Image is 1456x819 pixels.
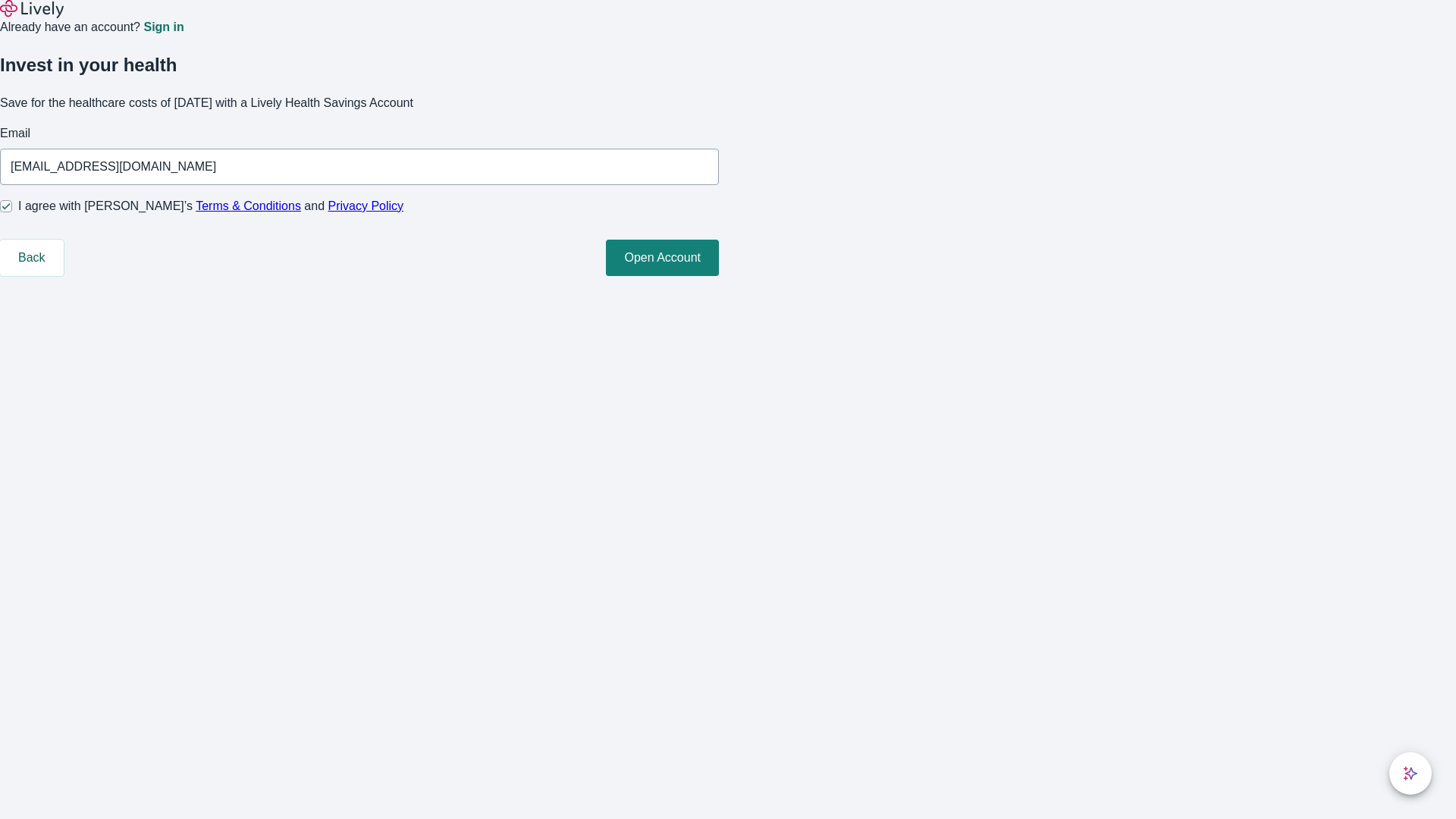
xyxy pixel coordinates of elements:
span: I agree with [PERSON_NAME]’s and [18,197,403,215]
a: Terms & Conditions [196,199,301,212]
button: Open Account [606,240,719,276]
a: Privacy Policy [328,199,404,212]
a: Sign in [143,21,184,33]
button: chat [1389,752,1432,795]
svg: Lively AI Assistant [1403,766,1418,781]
